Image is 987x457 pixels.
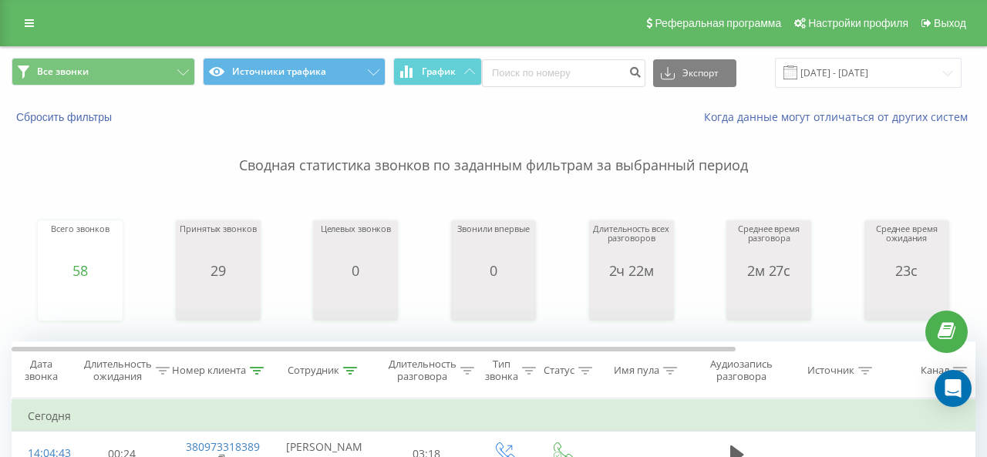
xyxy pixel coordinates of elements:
[593,224,670,263] div: Длительность всех разговоров
[422,66,456,77] span: График
[807,365,854,378] div: Источник
[12,125,975,176] p: Сводная статистика звонков по заданным фильтрам за выбранный период
[51,224,109,263] div: Всего звонков
[482,59,645,87] input: Поиск по номеру
[12,58,195,86] button: Все звонки
[544,365,574,378] div: Статус
[457,224,529,263] div: Звонили впервые
[934,17,966,29] span: Выход
[704,358,779,384] div: Аудиозапись разговора
[921,365,949,378] div: Канал
[321,263,391,278] div: 0
[868,224,945,263] div: Среднее время ожидания
[51,263,109,278] div: 58
[808,17,908,29] span: Настройки профиля
[457,263,529,278] div: 0
[393,58,482,86] button: График
[704,109,975,124] a: Когда данные могут отличаться от других систем
[593,263,670,278] div: 2ч 22м
[614,365,659,378] div: Имя пула
[84,358,152,384] div: Длительность ожидания
[321,224,391,263] div: Целевых звонков
[37,66,89,78] span: Все звонки
[180,224,256,263] div: Принятых звонков
[12,110,120,124] button: Сбросить фильтры
[730,263,807,278] div: 2м 27с
[186,439,260,454] a: 380973318389
[389,358,456,384] div: Длительность разговора
[868,263,945,278] div: 23с
[12,358,69,384] div: Дата звонка
[730,224,807,263] div: Среднее время разговора
[935,370,972,407] div: Open Intercom Messenger
[180,263,256,278] div: 29
[485,358,518,384] div: Тип звонка
[653,59,736,87] button: Экспорт
[655,17,781,29] span: Реферальная программа
[172,365,246,378] div: Номер клиента
[288,365,339,378] div: Сотрудник
[203,58,386,86] button: Источники трафика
